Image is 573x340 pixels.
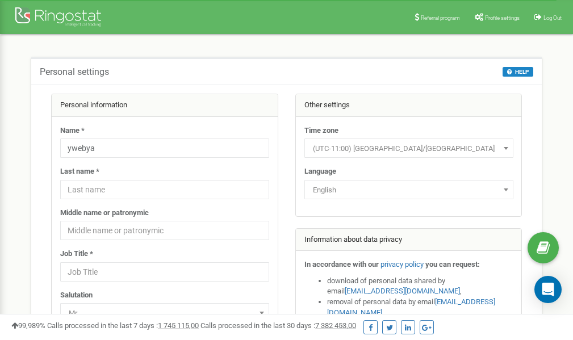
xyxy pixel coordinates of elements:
label: Name * [60,125,85,136]
div: Information about data privacy [296,229,522,251]
input: Last name [60,180,269,199]
span: Log Out [543,15,562,21]
span: 99,989% [11,321,45,330]
a: [EMAIL_ADDRESS][DOMAIN_NAME] [345,287,460,295]
div: Open Intercom Messenger [534,276,562,303]
span: Calls processed in the last 30 days : [200,321,356,330]
label: Time zone [304,125,338,136]
u: 1 745 115,00 [158,321,199,330]
span: Calls processed in the last 7 days : [47,321,199,330]
span: Profile settings [485,15,520,21]
label: Job Title * [60,249,93,259]
span: Referral program [421,15,460,21]
span: (UTC-11:00) Pacific/Midway [308,141,509,157]
label: Salutation [60,290,93,301]
strong: In accordance with our [304,260,379,268]
button: HELP [503,67,533,77]
span: Mr. [64,305,265,321]
input: Name [60,138,269,158]
span: English [304,180,513,199]
div: Other settings [296,94,522,117]
input: Middle name or patronymic [60,221,269,240]
strong: you can request: [425,260,480,268]
li: download of personal data shared by email , [327,276,513,297]
span: Mr. [60,303,269,322]
span: (UTC-11:00) Pacific/Midway [304,138,513,158]
label: Middle name or patronymic [60,208,149,219]
label: Last name * [60,166,99,177]
a: privacy policy [380,260,424,268]
u: 7 382 453,00 [315,321,356,330]
span: English [308,182,509,198]
input: Job Title [60,262,269,282]
div: Personal information [52,94,278,117]
li: removal of personal data by email , [327,297,513,318]
h5: Personal settings [40,67,109,77]
label: Language [304,166,336,177]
